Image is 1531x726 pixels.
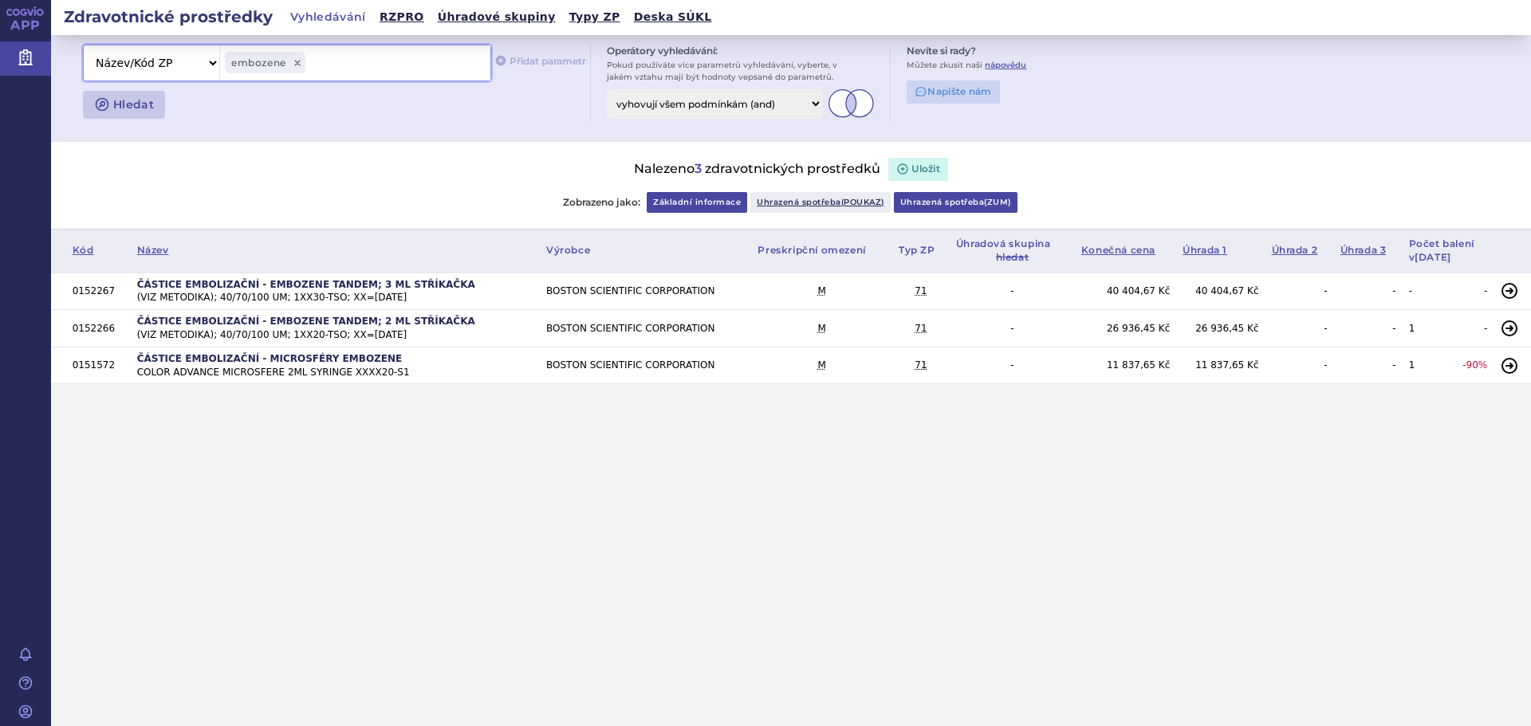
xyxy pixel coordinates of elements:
td: 1 [1403,347,1433,384]
a: Konečná cena [1081,244,1155,256]
th: Výrobce [540,229,751,273]
td: 40 404,67 Kč [1075,273,1176,310]
td: BOSTON SCIENTIFIC CORPORATION [540,310,751,347]
strong: ČÁSTICE EMBOLIZAČNÍ - EMBOZENE TANDEM; 3 ML STŘÍKAČKA [137,279,475,290]
abbr: 71 [915,285,927,298]
abbr: 71 [915,359,927,372]
td: BOSTON SCIENTIFIC CORPORATION [540,273,751,310]
button: Přidat parametr [494,55,586,69]
span: embozene [225,52,305,73]
td: - [1403,273,1433,310]
a: Napište nám [907,80,999,104]
h3: Operátory vyhledávání: [607,45,874,60]
th: Detail [1494,229,1531,273]
a: Vyhledávání [285,6,371,29]
h3: Nevíte si rady? [907,45,1047,60]
td: BOSTON SCIENTIFIC CORPORATION [540,347,751,384]
th: Počet balení v [DATE] [1403,229,1494,273]
td: 0152266 [66,310,131,347]
td: 11 837,65 Kč [1075,347,1176,384]
a: RZPRO [375,6,429,28]
td: - [950,310,1075,347]
a: nápovědu [985,60,1026,70]
td: 0152267 [66,273,131,310]
strong: ČÁSTICE EMBOLIZAČNÍ - EMBOZENE TANDEM; 2 ML STŘÍKAČKA [137,316,475,327]
span: Hledat [110,97,154,112]
td: - [1334,273,1403,310]
a: Úhrada 3 [1340,244,1387,256]
abbr: M [818,285,826,298]
h3: Nalezeno zdravotnických prostředků [634,160,880,178]
a: Úhrada 2 [1272,244,1318,256]
td: 26 936,45 Kč [1075,310,1176,347]
span: -90 % [1439,359,1487,372]
td: 1 [1403,310,1433,347]
p: Pokud používáte více parametrů vyhledávání, vyberte, v jakém vztahu mají být hodnoty vepsané do p... [607,59,862,83]
a: Základní informace [647,192,747,213]
a: Kód [73,244,94,256]
abbr: 71 [915,322,927,336]
button: Uložit [888,158,948,181]
a: Deska SÚKL [629,6,717,28]
th: Typ ZP [892,229,950,273]
p: Můžete zkusit naši [907,59,1047,71]
p: Zobrazeno jako: [563,196,640,210]
a: Typy ZP [565,6,625,28]
del: hledat [996,251,1029,265]
td: - [1433,310,1494,347]
th: Úhradová skupina [950,229,1075,273]
a: Úhradové skupiny [433,6,561,28]
td: 11 837,65 Kč [1176,347,1265,384]
a: Úhrada 1 [1183,244,1227,256]
button: Hledat [83,91,165,120]
td: - [1433,273,1494,310]
td: 40 404,67 Kč [1176,273,1265,310]
td: 0151572 [66,347,131,384]
span: ( poukaz ) [841,197,884,207]
td: - [950,273,1075,310]
td: - [1265,347,1334,384]
strong: 3 [695,161,702,176]
span: (VIZ METODIKA); 40/70/100 UM; 1XX30-TSO; XX=[DATE] [137,291,533,304]
a: Název [137,244,169,256]
span: COLOR ADVANCE MICROSFERE 2ML SYRINGE XXXX20-S1 [137,366,533,379]
h2: Zdravotnické prostředky [51,6,285,28]
td: 26 936,45 Kč [1176,310,1265,347]
span: (VIZ METODIKA); 40/70/100 UM; 1XX20-TSO; XX=[DATE] [137,328,533,342]
td: - [1265,310,1334,347]
abbr: M [818,359,826,372]
td: - [950,347,1075,384]
a: Uhrazená spotřeba(poukaz) [750,192,891,213]
a: Uhrazená spotřeba(zum) [894,192,1017,213]
td: - [1334,310,1403,347]
th: Preskripční omezení [751,229,892,273]
td: - [1265,273,1334,310]
abbr: M [818,322,826,336]
strong: ČÁSTICE EMBOLIZAČNÍ - MICROSFÉRY EMBOZENE [137,353,403,364]
td: - [1334,347,1403,384]
span: ( zum ) [984,197,1011,207]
